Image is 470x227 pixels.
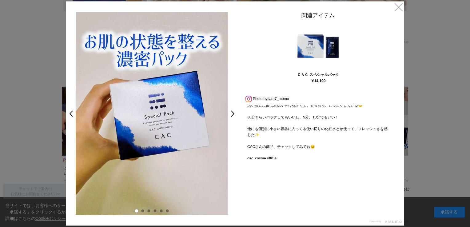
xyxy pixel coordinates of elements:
a: > [230,108,239,119]
div: 関連アイテム [241,12,395,22]
a: × [393,1,404,12]
div: ＣＡＣ スペシャルパック [291,72,345,78]
span: Photo by [253,95,267,102]
a: < [65,108,74,119]
img: e9081f00-1f08-4765-aa73-17e0453b736f-large.jpg [76,12,228,215]
a: tiara7_momo [267,97,289,101]
div: ￥14,190 [311,79,326,83]
img: 060401.jpg [295,23,341,70]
